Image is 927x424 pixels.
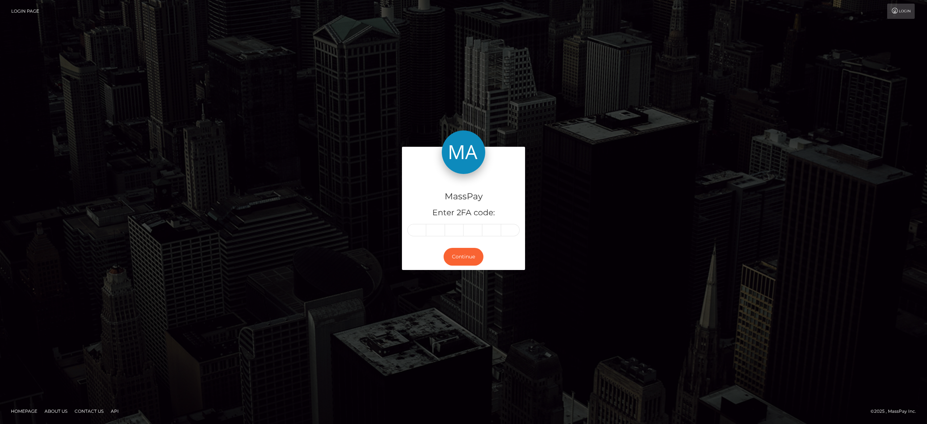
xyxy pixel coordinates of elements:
div: © 2025 , MassPay Inc. [871,407,922,415]
a: Contact Us [72,406,106,417]
a: Login Page [11,4,39,19]
a: About Us [42,406,70,417]
a: Homepage [8,406,40,417]
a: API [108,406,122,417]
button: Continue [444,248,483,266]
img: MassPay [442,130,485,174]
a: Login [887,4,915,19]
h5: Enter 2FA code: [407,207,520,219]
h4: MassPay [407,190,520,203]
